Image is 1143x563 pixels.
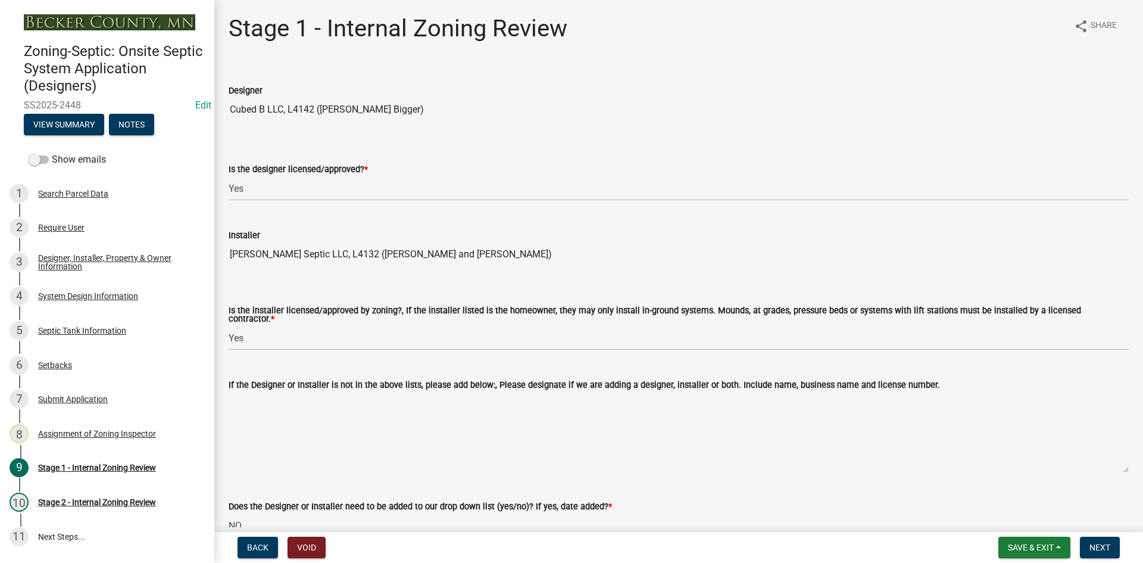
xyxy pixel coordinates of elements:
[229,232,260,240] label: Installer
[24,120,104,130] wm-modal-confirm: Summary
[288,537,326,558] button: Void
[38,189,108,198] div: Search Parcel Data
[1089,543,1110,552] span: Next
[24,14,195,30] img: Becker County, Minnesota
[10,390,29,409] div: 7
[195,99,211,111] wm-modal-confirm: Edit Application Number
[24,99,190,111] span: SS2025-2448
[10,356,29,375] div: 6
[998,537,1070,558] button: Save & Exit
[10,287,29,306] div: 4
[24,43,205,94] h4: Zoning-Septic: Onsite Septic System Application (Designers)
[229,166,368,174] label: Is the designer licensed/approved?
[38,223,85,232] div: Require User
[38,498,156,506] div: Stage 2 - Internal Zoning Review
[247,543,268,552] span: Back
[38,254,195,270] div: Designer, Installer, Property & Owner Information
[10,253,29,272] div: 3
[1091,19,1117,33] span: Share
[109,114,154,135] button: Notes
[38,361,72,369] div: Setbacks
[10,527,29,546] div: 11
[10,321,29,340] div: 5
[38,292,138,300] div: System Design Information
[195,99,211,111] a: Edit
[238,537,278,558] button: Back
[1064,14,1126,38] button: shareShare
[229,87,263,95] label: Designer
[10,218,29,237] div: 2
[10,458,29,477] div: 9
[109,120,154,130] wm-modal-confirm: Notes
[10,493,29,512] div: 10
[10,184,29,203] div: 1
[1008,543,1054,552] span: Save & Exit
[229,503,612,511] label: Does the Designer or Installer need to be added to our drop down list (yes/no)? If yes, date added?
[1074,19,1088,33] i: share
[229,14,567,43] h1: Stage 1 - Internal Zoning Review
[38,430,156,438] div: Assignment of Zoning Inspector
[1080,537,1120,558] button: Next
[10,424,29,443] div: 8
[229,307,1129,324] label: Is the installer licensed/approved by zoning?, If the installer listed is the homeowner, they may...
[229,381,940,390] label: If the Designer or Installer is not in the above lists, please add below:, Please designate if we...
[38,395,108,403] div: Submit Application
[29,153,106,167] label: Show emails
[24,114,104,135] button: View Summary
[38,464,156,472] div: Stage 1 - Internal Zoning Review
[38,326,126,335] div: Septic Tank Information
